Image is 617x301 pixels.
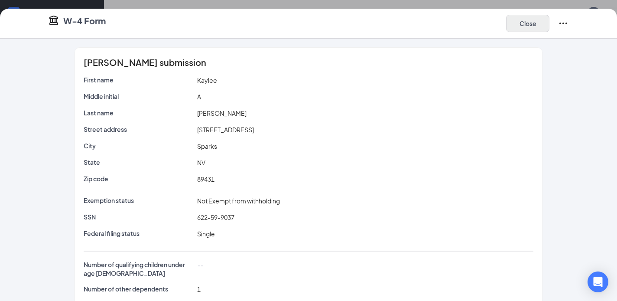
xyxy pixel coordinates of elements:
span: NV [197,159,205,167]
span: Single [197,230,215,238]
span: 1 [197,285,201,293]
span: 622-59-9037 [197,213,234,221]
p: Zip code [84,174,194,183]
svg: Ellipses [558,18,568,29]
span: [PERSON_NAME] [197,109,247,117]
button: Close [506,15,549,32]
p: Number of other dependents [84,285,194,293]
p: City [84,141,194,150]
span: [PERSON_NAME] submission [84,58,206,67]
p: Last name [84,108,194,117]
span: 89431 [197,175,214,183]
span: Sparks [197,142,217,150]
p: Exemption status [84,196,194,205]
span: [STREET_ADDRESS] [197,126,254,134]
span: A [197,93,201,101]
p: Street address [84,125,194,134]
span: -- [197,261,203,269]
p: First name [84,75,194,84]
p: Federal filing status [84,229,194,238]
span: Not Exempt from withholding [197,197,280,205]
span: Kaylee [197,76,217,84]
p: SSN [84,213,194,221]
div: Open Intercom Messenger [588,272,608,292]
p: State [84,158,194,167]
p: Number of qualifying children under age [DEMOGRAPHIC_DATA] [84,260,194,278]
svg: TaxGovernmentIcon [49,15,59,25]
p: Middle initial [84,92,194,101]
h4: W-4 Form [63,15,106,27]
